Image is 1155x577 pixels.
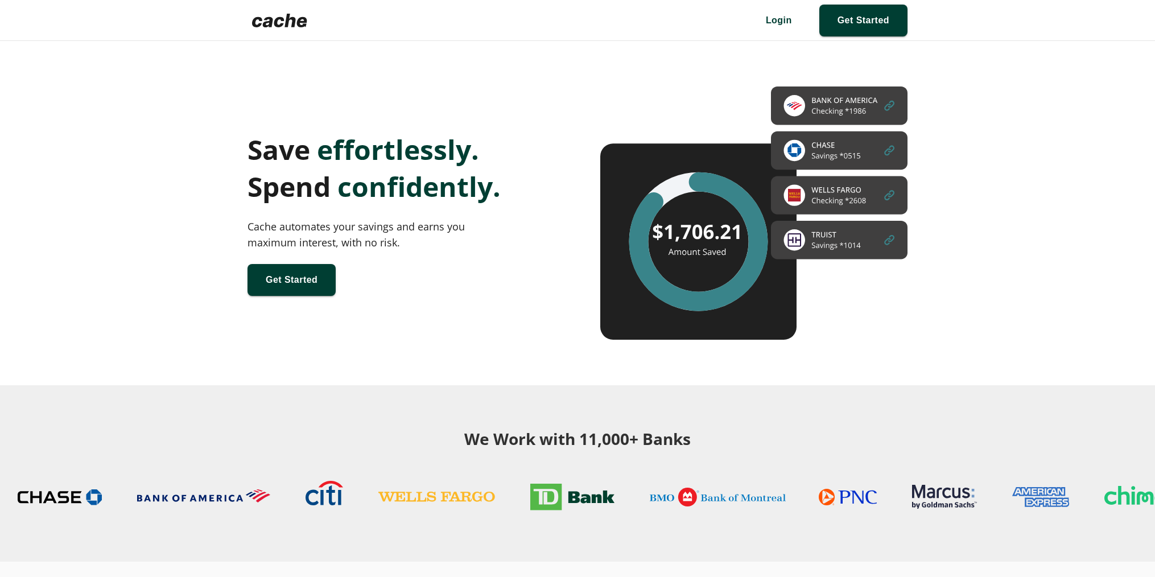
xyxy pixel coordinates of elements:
[247,264,336,296] a: Get Started
[600,86,907,340] img: Amount Saved
[337,168,501,205] span: confidently.
[247,168,555,205] h1: Spend
[247,9,312,32] img: Logo
[748,5,810,36] a: Login
[247,219,492,250] div: Cache automates your savings and earns you maximum interest, with no risk.
[247,131,555,168] h1: Save
[819,5,907,36] a: Get Started
[317,131,479,168] span: effortlessly.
